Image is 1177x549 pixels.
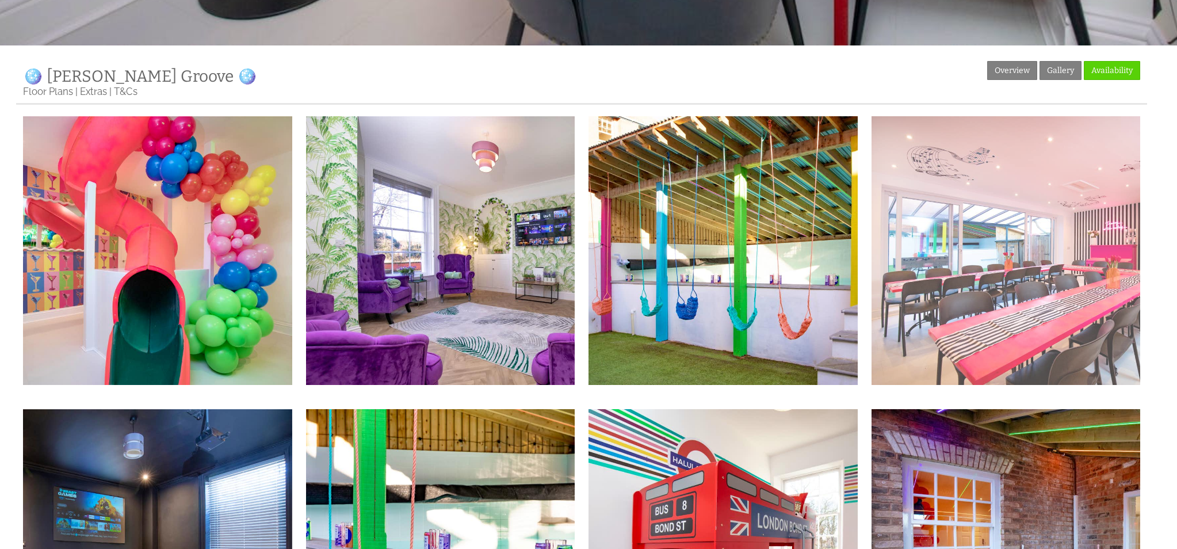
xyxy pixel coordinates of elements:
[23,116,292,386] img: slide
[114,86,137,97] a: T&Cs
[23,67,257,86] a: 🪩 [PERSON_NAME] Groove 🪩
[1040,61,1082,80] a: Gallery
[23,86,73,97] a: Floor Plans
[872,116,1141,386] img: kitchen
[588,116,858,386] img: swings
[1084,61,1140,80] a: Availability
[987,61,1037,80] a: Overview
[80,86,107,97] a: Extras
[306,116,575,386] img: Leaf Lounge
